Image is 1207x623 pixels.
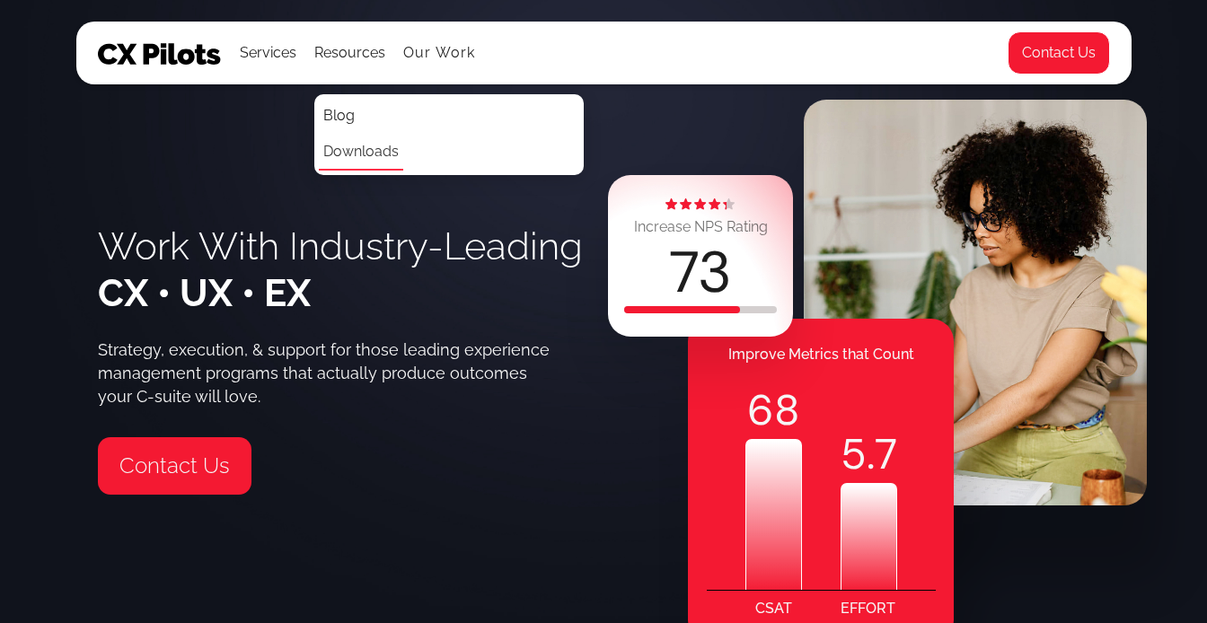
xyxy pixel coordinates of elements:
[314,94,584,175] nav: Resources
[403,45,476,61] a: Our Work
[634,215,768,240] div: Increase NPS Rating
[98,338,561,408] div: Strategy, execution, & support for those leading experience management programs that actually pro...
[319,135,403,171] a: Downloads
[841,426,867,483] code: 5
[98,437,251,495] a: Contact Us
[98,271,311,315] span: CX • UX • EX
[688,337,954,373] div: Improve Metrics that Count
[669,244,732,302] div: 73
[1008,31,1110,75] a: Contact Us
[314,40,385,66] div: Resources
[319,99,359,135] a: Blog
[240,22,296,83] div: Services
[841,426,897,483] div: .
[98,224,583,317] h1: Work With Industry-Leading
[314,22,385,83] div: Resources
[745,382,802,439] div: 68
[875,426,897,483] code: 7
[240,40,296,66] div: Services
